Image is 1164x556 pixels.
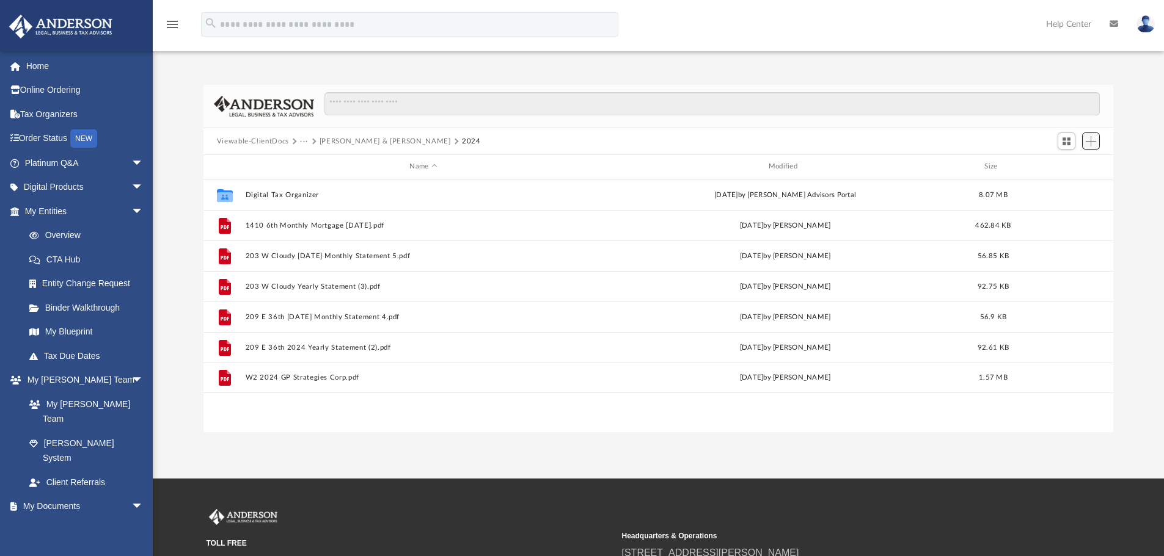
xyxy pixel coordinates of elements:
a: My Documentsarrow_drop_down [9,494,156,519]
div: [DATE] by [PERSON_NAME] [607,311,963,322]
div: [DATE] by [PERSON_NAME] [607,342,963,353]
a: [PERSON_NAME] System [17,431,156,470]
div: Size [968,161,1017,172]
div: id [1023,161,1108,172]
div: grid [203,179,1114,432]
a: Order StatusNEW [9,126,162,151]
span: 1.57 MB [979,374,1008,381]
a: Online Ordering [9,78,162,103]
div: [DATE] by [PERSON_NAME] [607,220,963,231]
a: My Entitiesarrow_drop_down [9,199,162,223]
span: 92.61 KB [978,344,1009,350]
a: Overview [17,223,162,248]
a: Home [9,54,162,78]
span: arrow_drop_down [131,175,156,200]
div: Modified [607,161,964,172]
span: 56.85 KB [978,252,1009,259]
span: arrow_drop_down [131,151,156,176]
button: [PERSON_NAME] & [PERSON_NAME] [320,136,451,147]
button: W2 2024 GP Strategies Corp.pdf [245,374,601,381]
i: menu [165,17,180,32]
button: 209 E 36th 2024 Yearly Statement (2).pdf [245,344,601,352]
div: Name [244,161,601,172]
a: My Blueprint [17,320,156,344]
span: arrow_drop_down [131,368,156,393]
a: Digital Productsarrow_drop_down [9,175,162,200]
i: search [204,16,218,30]
a: Client Referrals [17,470,156,494]
small: TOLL FREE [207,538,613,549]
a: Binder Walkthrough [17,295,162,320]
a: My [PERSON_NAME] Team [17,392,150,431]
div: [DATE] by [PERSON_NAME] [607,250,963,261]
input: Search files and folders [324,92,1100,115]
button: 1410 6th Monthly Mortgage [DATE].pdf [245,222,601,229]
span: 8.07 MB [979,191,1008,198]
button: 203 W Cloudy [DATE] Monthly Statement 5.pdf [245,252,601,260]
button: 209 E 36th [DATE] Monthly Statement 4.pdf [245,313,601,321]
span: arrow_drop_down [131,199,156,224]
img: Anderson Advisors Platinum Portal [5,15,116,38]
img: User Pic [1137,15,1155,33]
a: menu [165,23,180,32]
button: 203 W Cloudy Yearly Statement (3).pdf [245,283,601,291]
a: Entity Change Request [17,272,162,296]
button: Switch to Grid View [1058,132,1076,150]
div: [DATE] by [PERSON_NAME] Advisors Portal [607,189,963,200]
div: id [209,161,240,172]
span: 56.9 KB [979,313,1006,320]
button: Viewable-ClientDocs [217,136,289,147]
a: Platinum Q&Aarrow_drop_down [9,151,162,175]
span: 462.84 KB [975,222,1011,228]
div: NEW [70,129,97,148]
button: Add [1082,132,1100,150]
div: by [PERSON_NAME] [607,372,963,383]
button: Digital Tax Organizer [245,191,601,199]
span: arrow_drop_down [131,494,156,519]
span: 92.75 KB [978,283,1009,289]
a: Tax Due Dates [17,344,162,368]
a: My [PERSON_NAME] Teamarrow_drop_down [9,368,156,392]
button: ··· [300,136,308,147]
button: 2024 [462,136,481,147]
a: CTA Hub [17,247,162,272]
div: [DATE] by [PERSON_NAME] [607,281,963,292]
img: Anderson Advisors Platinum Portal [207,509,280,525]
a: Tax Organizers [9,102,162,126]
span: [DATE] [739,374,763,381]
small: Headquarters & Operations [622,530,1029,541]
